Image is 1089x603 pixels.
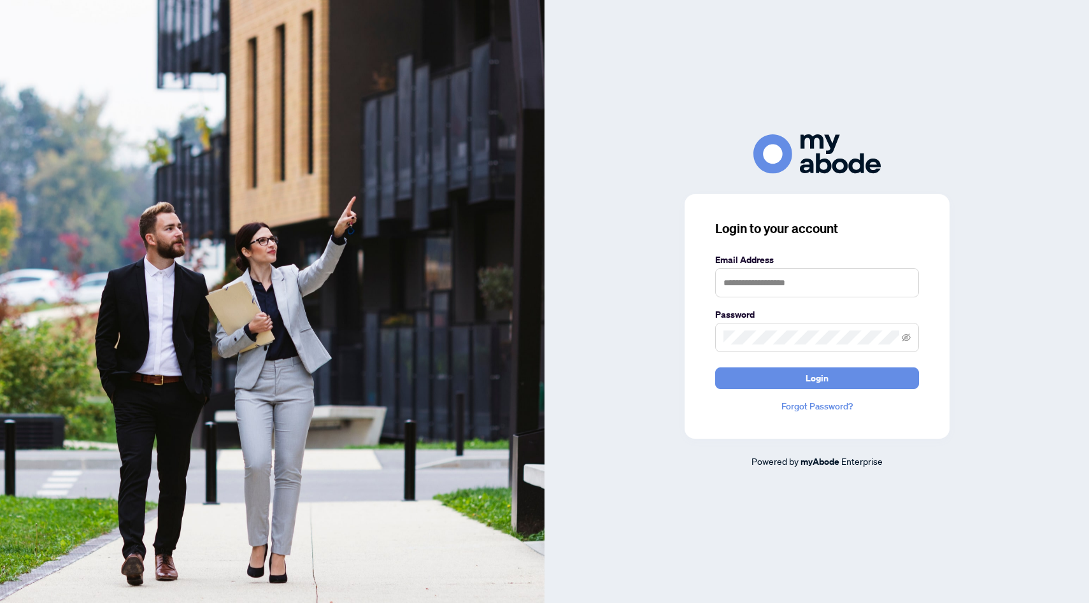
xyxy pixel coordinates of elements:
a: Forgot Password? [715,399,919,413]
span: Enterprise [841,455,883,467]
span: eye-invisible [902,333,911,342]
a: myAbode [801,455,839,469]
span: Powered by [751,455,799,467]
label: Email Address [715,253,919,267]
button: Login [715,367,919,389]
img: ma-logo [753,134,881,173]
label: Password [715,308,919,322]
span: Login [806,368,829,388]
h3: Login to your account [715,220,919,238]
